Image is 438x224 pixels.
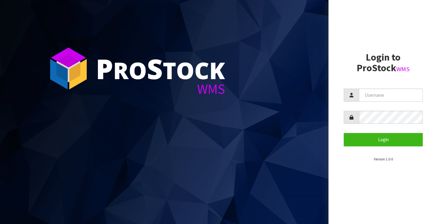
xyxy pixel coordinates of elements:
span: S [147,50,163,87]
small: Version 1.0.0 [374,157,393,161]
input: Username [359,89,423,102]
button: Login [344,133,423,146]
div: WMS [96,82,225,96]
span: P [96,50,113,87]
img: ProStock Cube [46,46,91,91]
small: WMS [396,65,410,73]
div: ro tock [96,55,225,82]
h2: Login to ProStock [344,52,423,73]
